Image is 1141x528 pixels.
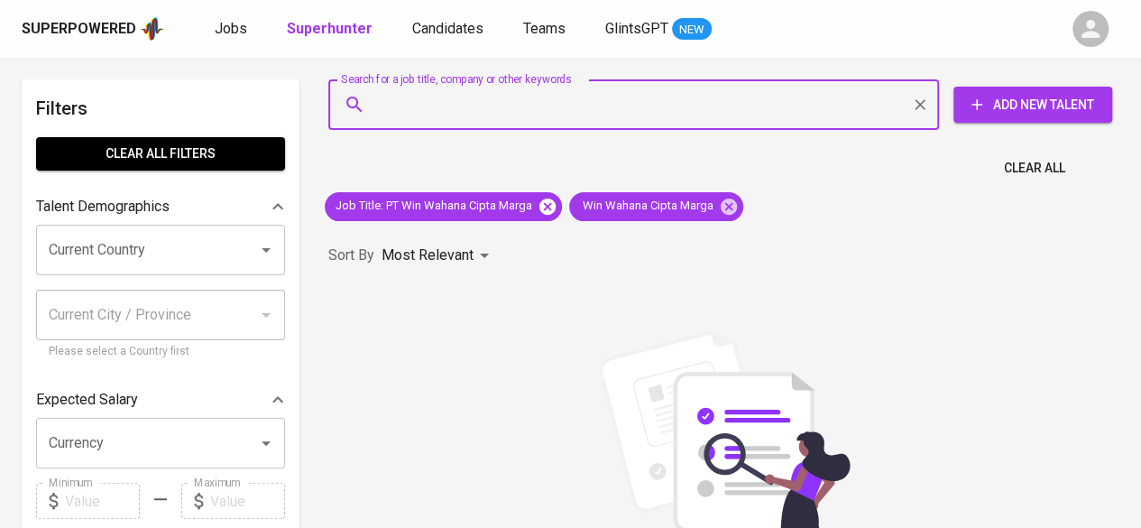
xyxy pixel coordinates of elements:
span: Jobs [215,20,247,37]
span: Clear All filters [51,143,271,165]
div: Most Relevant [382,239,495,273]
a: Superpoweredapp logo [22,15,164,42]
span: Clear All [1004,157,1065,180]
div: Win Wahana Cipta Marga [569,192,743,221]
input: Value [210,483,285,519]
p: Most Relevant [382,245,474,266]
p: Expected Salary [36,389,138,411]
span: GlintsGPT [605,20,668,37]
p: Sort By [328,245,374,266]
b: Superhunter [287,20,373,37]
button: Clear All filters [36,137,285,171]
img: app logo [140,15,164,42]
button: Clear All [997,152,1072,185]
p: Please select a Country first [49,343,272,361]
div: Expected Salary [36,382,285,418]
span: Job Title : PT Win Wahana Cipta Marga [325,198,543,215]
a: Superhunter [287,18,376,41]
button: Clear [907,92,933,117]
span: NEW [672,21,712,39]
div: Talent Demographics [36,189,285,225]
div: Job Title: PT Win Wahana Cipta Marga [325,192,562,221]
span: Teams [523,20,566,37]
a: GlintsGPT NEW [605,18,712,41]
span: Win Wahana Cipta Marga [569,198,724,215]
a: Candidates [412,18,487,41]
div: Superpowered [22,19,136,40]
p: Talent Demographics [36,196,170,218]
span: Add New Talent [968,94,1098,116]
input: Value [65,483,140,519]
h6: Filters [36,94,285,123]
a: Jobs [215,18,251,41]
button: Add New Talent [953,87,1112,123]
button: Open [253,237,279,263]
span: Candidates [412,20,483,37]
button: Open [253,431,279,456]
a: Teams [523,18,569,41]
